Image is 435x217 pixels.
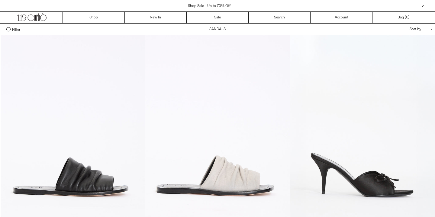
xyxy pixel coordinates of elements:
a: Sale [187,12,249,23]
a: Bag () [372,12,434,23]
span: ) [406,15,409,20]
div: Sort by [374,24,429,35]
a: Shop Sale - Up to 70% Off [188,4,230,8]
a: Shop [63,12,125,23]
a: New In [125,12,187,23]
span: Filter [12,27,20,31]
a: Account [311,12,372,23]
span: 0 [406,15,408,20]
a: Search [249,12,311,23]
